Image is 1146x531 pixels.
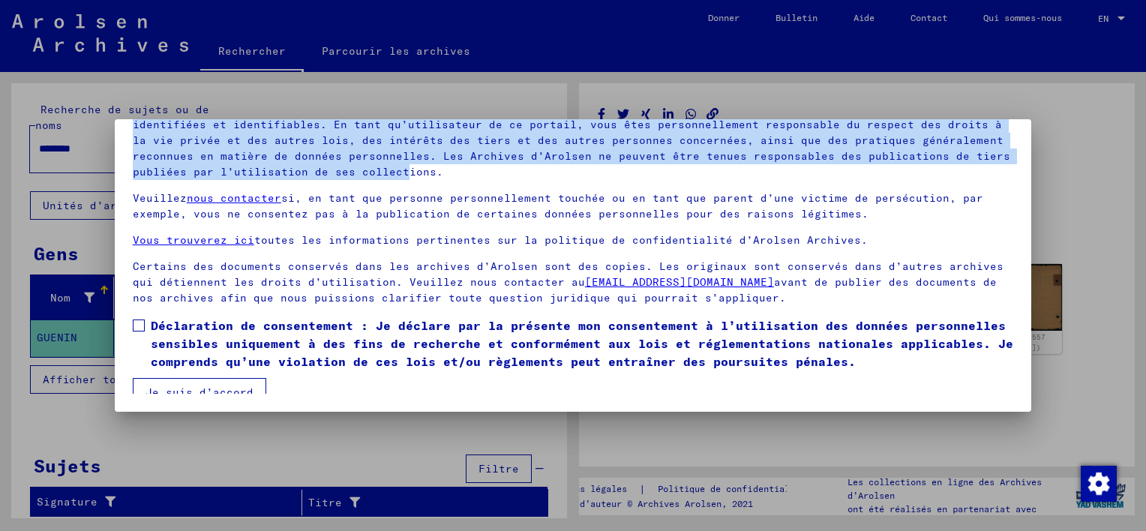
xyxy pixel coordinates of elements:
p: Certains des documents conservés dans les archives d’Arolsen sont des copies. Les originaux sont ... [133,259,1013,306]
p: [PERSON_NAME] noter que ce portail sur les victimes des persécutions nazies contient des données ... [133,101,1013,180]
font: Déclaration de consentement : Je déclare par la présente mon consentement à l’utilisation des don... [151,318,1013,369]
div: Modifier le consentement [1080,465,1116,501]
p: toutes les informations pertinentes sur la politique de confidentialité d’Arolsen Archives. [133,232,1013,248]
button: Je suis d’accord [133,378,266,406]
img: Change consent [1081,466,1117,502]
a: Vous trouverez ici [133,233,254,247]
a: nous contacter [187,191,281,205]
p: Veuillez si, en tant que personne personnellement touchée ou en tant que parent d’une victime de ... [133,190,1013,222]
a: [EMAIL_ADDRESS][DOMAIN_NAME] [585,275,774,289]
